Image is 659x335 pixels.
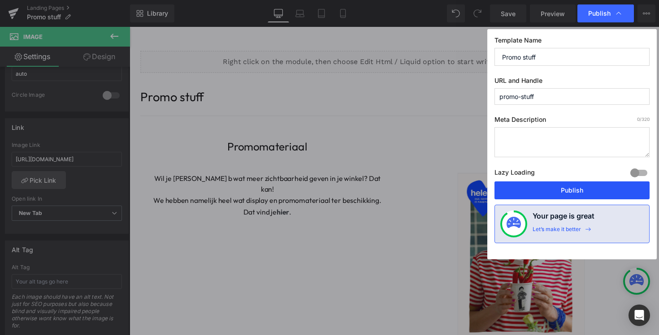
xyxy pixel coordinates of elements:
label: Template Name [494,36,650,48]
label: URL and Handle [494,77,650,88]
span: 0 [637,116,640,122]
div: Open Intercom Messenger [629,305,650,326]
span: Publish [588,9,611,17]
p: Dat vind je . [22,184,260,196]
p: Wil je [PERSON_NAME] b wat meer zichtbaarheid geven in je winkel? Dat kan! [22,150,260,172]
p: We hebben namelijk heel wat display en promomateriaal ter beschikking. [22,172,260,184]
label: Lazy Loading [494,167,535,181]
h1: Catalogus [271,114,531,132]
a: hier [151,185,164,194]
img: onboarding-status.svg [507,217,521,231]
h1: Promomateriaal [11,114,271,132]
label: Meta Description [494,116,650,127]
h4: Your page is great [533,210,594,226]
span: /320 [637,116,650,122]
button: Publish [494,181,650,199]
h1: Promo stuff [11,62,531,82]
div: Let’s make it better [533,226,581,237]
